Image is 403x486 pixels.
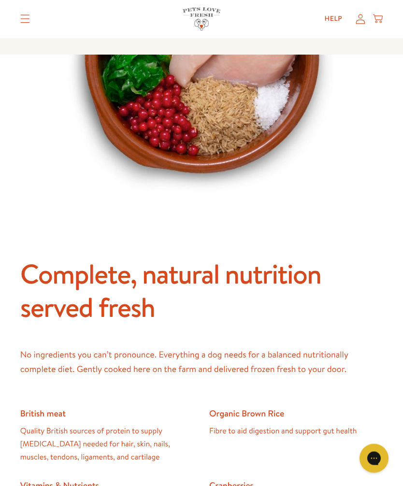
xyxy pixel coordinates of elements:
[20,258,383,325] h2: Complete, natural nutrition served fresh
[183,8,220,30] img: Pets Love Fresh
[20,425,194,465] dd: Quality British sources of protein to supply [MEDICAL_DATA] needed for hair, skin, nails, muscles...
[20,348,383,377] p: No ingredients you can’t pronounce. Everything a dog needs for a balanced nutritionally complete ...
[317,10,350,29] a: Help
[209,425,383,438] dd: Fibre to aid digestion and support gut health
[209,408,383,419] dt: Organic Brown Rice
[13,7,38,31] summary: Translation missing: en.sections.header.menu
[20,408,194,419] dt: British meat
[355,441,393,476] iframe: Gorgias live chat messenger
